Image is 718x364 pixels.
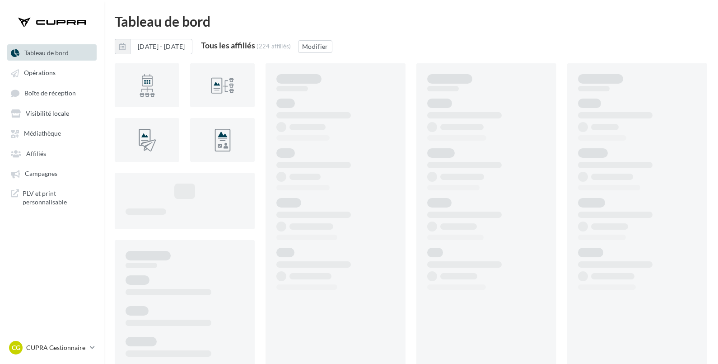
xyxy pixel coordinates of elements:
span: Médiathèque [24,130,61,137]
a: Campagnes [5,165,98,181]
button: [DATE] - [DATE] [115,39,192,54]
a: Boîte de réception [5,85,98,101]
button: Modifier [298,40,332,53]
a: Opérations [5,64,98,80]
span: Tableau de bord [24,49,69,57]
a: Visibilité locale [5,105,98,121]
a: CG CUPRA Gestionnaire [7,339,97,356]
a: Affiliés [5,145,98,161]
span: Boîte de réception [24,89,76,97]
a: Tableau de bord [5,44,98,61]
p: CUPRA Gestionnaire [26,343,86,352]
span: CG [12,343,20,352]
span: Affiliés [26,150,46,157]
span: PLV et print personnalisable [23,189,93,207]
div: Tableau de bord [115,14,707,28]
span: Campagnes [25,170,57,178]
span: Opérations [24,69,56,77]
a: PLV et print personnalisable [5,185,98,210]
a: Médiathèque [5,125,98,141]
button: [DATE] - [DATE] [130,39,192,54]
div: (224 affiliés) [256,43,291,50]
span: Visibilité locale [26,109,69,117]
div: Tous les affiliés [201,41,255,49]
